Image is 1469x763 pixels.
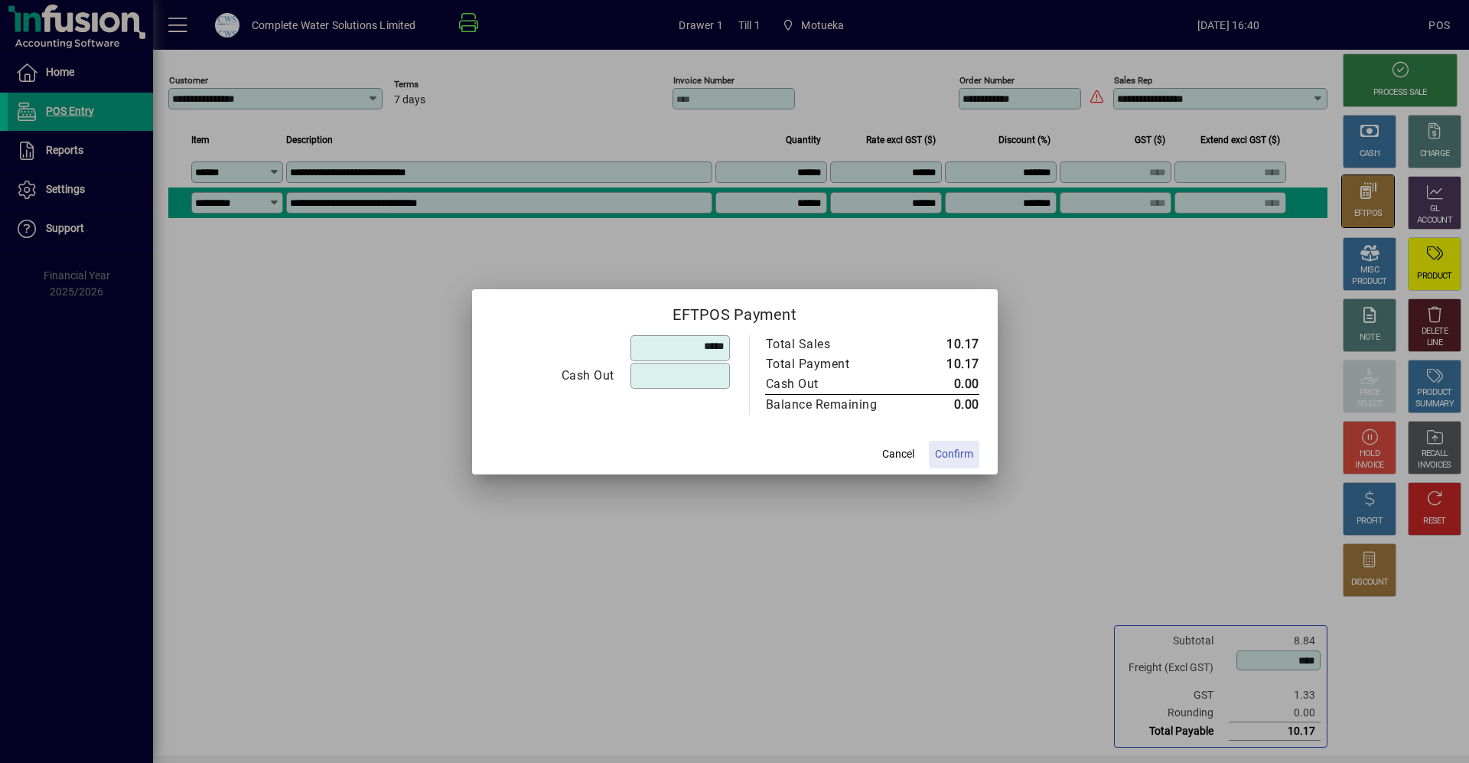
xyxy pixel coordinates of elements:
[766,375,894,393] div: Cash Out
[765,354,910,374] td: Total Payment
[910,374,979,395] td: 0.00
[882,446,914,462] span: Cancel
[910,334,979,354] td: 10.17
[491,367,614,385] div: Cash Out
[472,289,998,334] h2: EFTPOS Payment
[765,334,910,354] td: Total Sales
[929,441,979,468] button: Confirm
[910,354,979,374] td: 10.17
[766,396,894,414] div: Balance Remaining
[910,394,979,415] td: 0.00
[874,441,923,468] button: Cancel
[935,446,973,462] span: Confirm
